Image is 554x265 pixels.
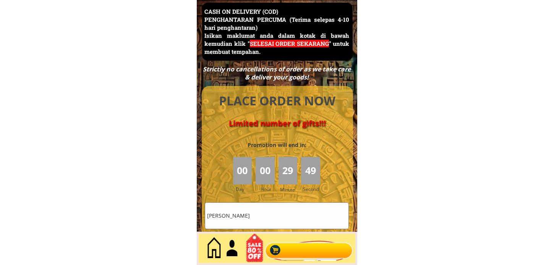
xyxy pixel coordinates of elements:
[205,203,348,229] input: Nama
[211,92,344,110] h4: PLACE ORDER NOW
[204,8,349,56] h3: CASH ON DELIVERY (COD) PENGHANTARAN PERCUMA (Terima selepas 4-10 hari penghantaran) Isikan maklum...
[250,40,329,47] span: SELESAI ORDER SEKARANG
[211,119,344,128] h4: Limited number of gifts!!!
[303,186,322,193] h3: Second
[236,186,255,193] h3: Day
[280,186,297,193] h3: Minute
[234,141,320,149] h3: Promotion will end in:
[261,186,277,193] h3: Hour
[201,65,353,81] div: Strictly no cancellations of order as we take care & deliver your goods!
